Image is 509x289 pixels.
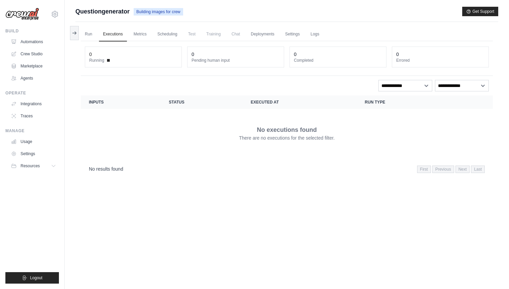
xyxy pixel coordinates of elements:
[417,166,485,173] nav: Pagination
[8,111,59,121] a: Traces
[81,95,493,177] section: Crew executions table
[455,166,470,173] span: Next
[475,257,509,289] iframe: Chat Widget
[153,27,181,41] a: Scheduling
[192,58,280,63] dt: Pending human input
[130,27,151,41] a: Metrics
[81,27,96,41] a: Run
[8,136,59,147] a: Usage
[161,95,242,109] th: Status
[30,275,42,281] span: Logout
[89,51,92,58] div: 0
[462,7,498,16] button: Get Support
[247,27,278,41] a: Deployments
[75,7,130,16] span: Questiongenerator
[89,58,104,63] span: Running
[294,51,297,58] div: 0
[202,27,225,41] span: Training is not available until the deployment is complete
[99,27,127,41] a: Executions
[257,125,317,135] p: No executions found
[8,148,59,159] a: Settings
[89,166,123,172] p: No results found
[471,166,485,173] span: Last
[417,166,431,173] span: First
[5,272,59,284] button: Logout
[306,27,323,41] a: Logs
[294,58,382,63] dt: Completed
[134,8,183,16] span: Building images for crew
[396,51,399,58] div: 0
[357,95,451,109] th: Run Type
[5,90,59,96] div: Operate
[8,161,59,171] button: Resources
[8,73,59,84] a: Agents
[281,27,304,41] a: Settings
[8,98,59,109] a: Integrations
[396,58,484,63] dt: Errored
[8,49,59,59] a: Crew Studio
[5,28,59,34] div: Build
[81,160,493,177] nav: Pagination
[184,27,200,41] span: Test
[5,8,39,21] img: Logo
[432,166,454,173] span: Previous
[243,95,357,109] th: Executed at
[239,135,335,141] p: There are no executions for the selected filter.
[81,95,161,109] th: Inputs
[8,36,59,47] a: Automations
[8,61,59,71] a: Marketplace
[5,128,59,134] div: Manage
[192,51,194,58] div: 0
[228,27,244,41] span: Chat is not available until the deployment is complete
[21,163,40,169] span: Resources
